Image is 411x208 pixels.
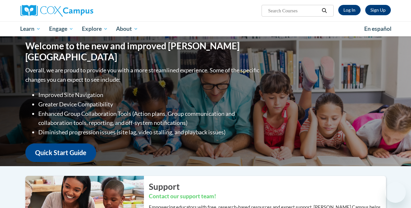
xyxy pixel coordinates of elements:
a: Engage [45,21,78,36]
img: Cox Campus [20,5,93,17]
h3: Contact our support team! [149,192,386,201]
li: Diminished progression issues (site lag, video stalling, and playback issues) [38,128,261,137]
li: Greater Device Compatibility [38,100,261,109]
span: About [116,25,138,33]
a: Quick Start Guide [25,143,96,162]
div: Main menu [16,21,396,36]
span: Learn [20,25,41,33]
a: Explore [78,21,112,36]
a: En español [360,22,396,36]
p: Overall, we are proud to provide you with a more streamlined experience. Some of the specific cha... [25,66,261,84]
a: Cox Campus [20,5,137,17]
span: Explore [82,25,108,33]
button: Search [319,7,329,15]
a: Log In [338,5,361,15]
a: Learn [16,21,45,36]
span: En español [364,25,392,32]
h2: Support [149,181,386,192]
li: Improved Site Navigation [38,90,261,100]
input: Search Courses [267,7,319,15]
li: Enhanced Group Collaboration Tools (Action plans, Group communication and collaboration tools, re... [38,109,261,128]
a: About [112,21,142,36]
a: Register [365,5,391,15]
h1: Welcome to the new and improved [PERSON_NAME][GEOGRAPHIC_DATA] [25,41,261,62]
iframe: Button to launch messaging window [385,182,406,203]
span: Engage [49,25,73,33]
